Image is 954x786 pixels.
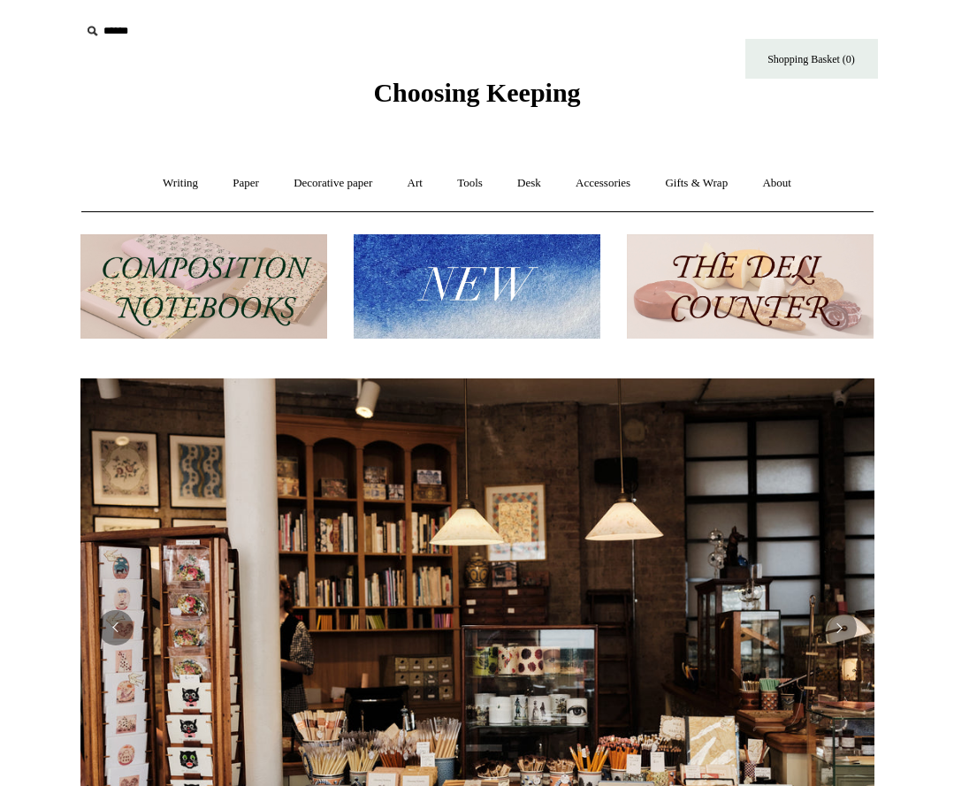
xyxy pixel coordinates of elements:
span: Choosing Keeping [373,78,580,107]
a: Choosing Keeping [373,92,580,104]
a: Tools [441,160,499,207]
a: About [746,160,807,207]
a: Accessories [560,160,646,207]
a: Paper [217,160,275,207]
img: New.jpg__PID:f73bdf93-380a-4a35-bcfe-7823039498e1 [354,234,600,340]
a: Decorative paper [278,160,388,207]
button: Previous [98,610,134,645]
img: 202302 Composition ledgers.jpg__PID:69722ee6-fa44-49dd-a067-31375e5d54ec [80,234,327,340]
button: Next [821,610,857,645]
a: Art [392,160,439,207]
a: Desk [501,160,557,207]
a: Gifts & Wrap [649,160,744,207]
a: Writing [147,160,214,207]
a: Shopping Basket (0) [745,39,878,79]
img: The Deli Counter [627,234,874,340]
